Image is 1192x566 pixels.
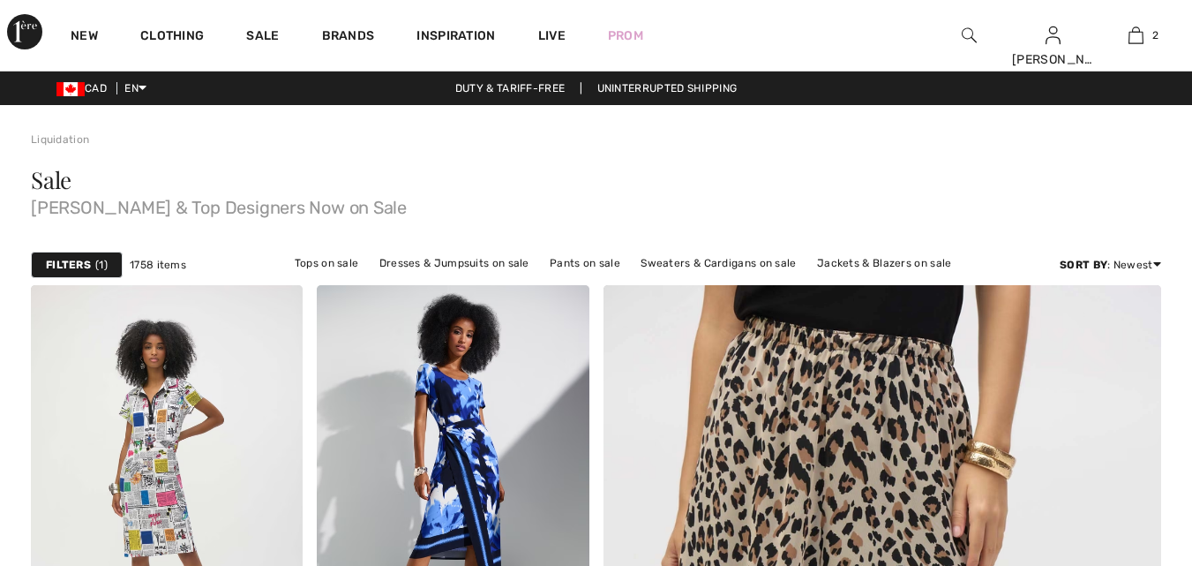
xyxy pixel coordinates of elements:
[95,257,108,273] span: 1
[31,133,89,146] a: Liquidation
[46,257,91,273] strong: Filters
[56,82,85,96] img: Canadian Dollar
[140,28,204,47] a: Clothing
[541,252,629,275] a: Pants on sale
[31,164,71,195] span: Sale
[286,252,368,275] a: Tops on sale
[1128,25,1143,46] img: My Bag
[962,25,977,46] img: search the website
[371,252,538,275] a: Dresses & Jumpsuits on sale
[632,252,805,275] a: Sweaters & Cardigans on sale
[130,257,186,273] span: 1758 items
[808,252,961,275] a: Jackets & Blazers on sale
[1152,27,1158,43] span: 2
[521,275,608,298] a: Skirts on sale
[538,26,566,45] a: Live
[611,275,725,298] a: Outerwear on sale
[322,28,375,47] a: Brands
[1080,434,1174,478] iframe: Opens a widget where you can chat to one of our agents
[1060,259,1107,271] strong: Sort By
[56,82,114,94] span: CAD
[124,82,146,94] span: EN
[1046,25,1061,46] img: My Info
[7,14,42,49] img: 1ère Avenue
[608,26,643,45] a: Prom
[71,28,98,47] a: New
[1012,50,1094,69] div: [PERSON_NAME]
[246,28,279,47] a: Sale
[1060,257,1161,273] div: : Newest
[416,28,495,47] span: Inspiration
[1095,25,1177,46] a: 2
[31,192,1161,216] span: [PERSON_NAME] & Top Designers Now on Sale
[1046,26,1061,43] a: Sign In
